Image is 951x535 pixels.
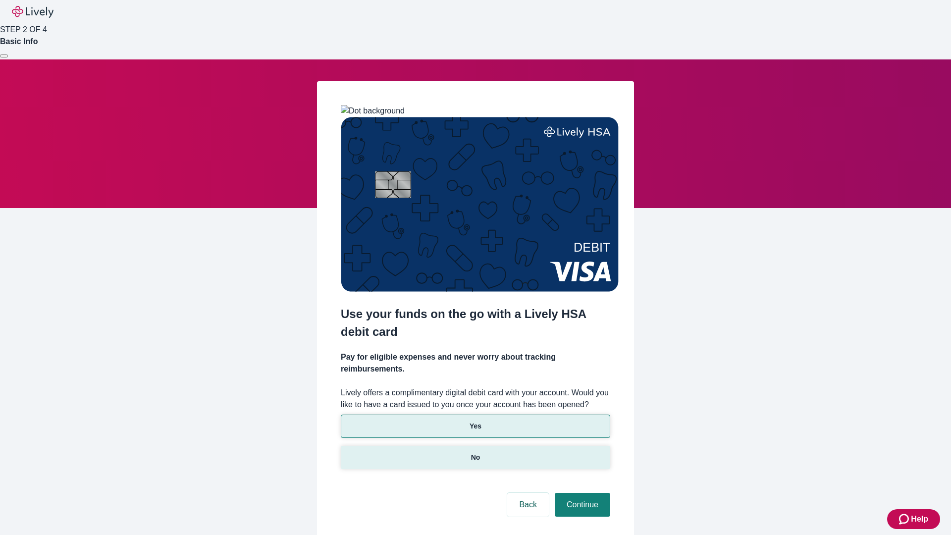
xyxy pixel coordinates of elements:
[470,421,481,431] p: Yes
[911,513,928,525] span: Help
[341,117,619,292] img: Debit card
[341,446,610,469] button: No
[341,305,610,341] h2: Use your funds on the go with a Lively HSA debit card
[471,452,480,463] p: No
[341,351,610,375] h4: Pay for eligible expenses and never worry about tracking reimbursements.
[555,493,610,517] button: Continue
[899,513,911,525] svg: Zendesk support icon
[12,6,53,18] img: Lively
[341,415,610,438] button: Yes
[341,105,405,117] img: Dot background
[887,509,940,529] button: Zendesk support iconHelp
[341,387,610,411] label: Lively offers a complimentary digital debit card with your account. Would you like to have a card...
[507,493,549,517] button: Back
